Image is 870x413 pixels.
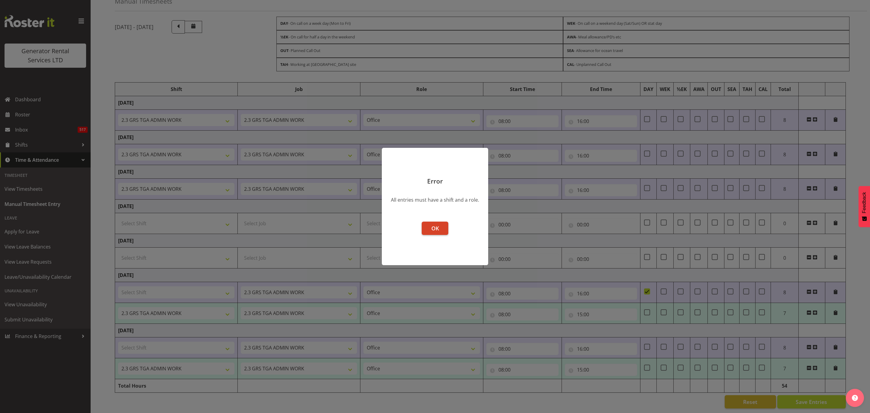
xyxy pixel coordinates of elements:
span: OK [431,225,439,232]
span: Feedback [862,192,867,213]
p: Error [388,178,482,184]
button: OK [422,222,448,235]
button: Feedback - Show survey [859,186,870,227]
img: help-xxl-2.png [852,395,858,401]
div: All entries must have a shift and a role. [391,196,479,203]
